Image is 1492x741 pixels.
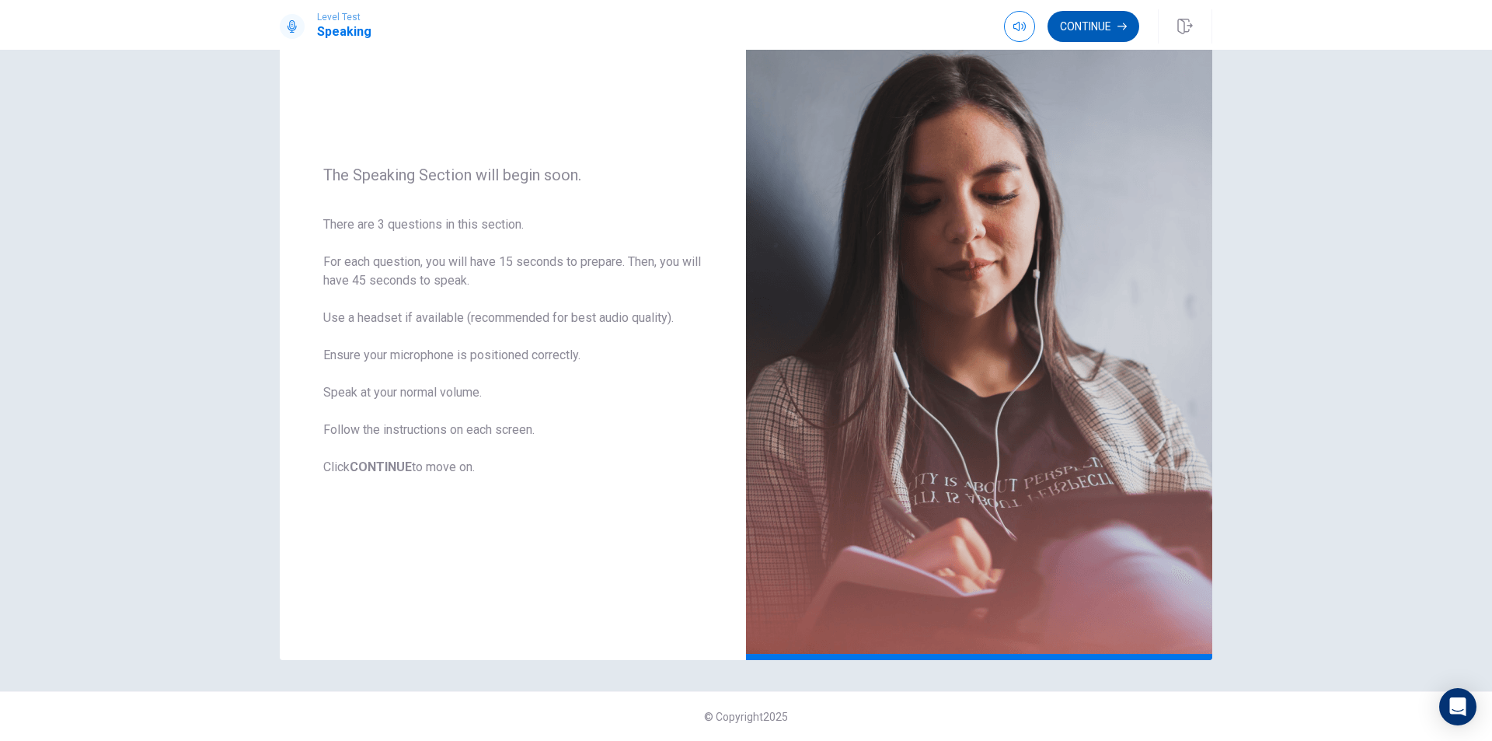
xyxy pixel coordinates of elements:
button: Continue [1048,11,1139,42]
span: There are 3 questions in this section. For each question, you will have 15 seconds to prepare. Th... [323,215,702,477]
h1: Speaking [317,23,371,41]
b: CONTINUE [350,460,412,474]
span: Level Test [317,12,371,23]
div: Open Intercom Messenger [1439,688,1476,725]
span: The Speaking Section will begin soon. [323,166,702,184]
span: © Copyright 2025 [704,711,788,723]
